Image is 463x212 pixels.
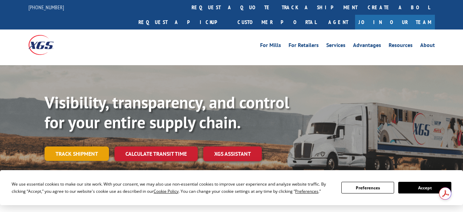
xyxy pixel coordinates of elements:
a: Advantages [353,43,381,50]
a: Calculate transit time [114,146,198,161]
a: About [420,43,435,50]
a: Resources [389,43,413,50]
span: Cookie Policy [154,188,179,194]
a: Join Our Team [355,15,435,30]
a: Track shipment [45,146,109,161]
a: For Retailers [289,43,319,50]
b: Visibility, transparency, and control for your entire supply chain. [45,92,289,133]
span: Preferences [295,188,318,194]
button: Preferences [341,182,394,193]
a: For Mills [260,43,281,50]
a: Request a pickup [133,15,232,30]
a: Agent [321,15,355,30]
button: Accept [398,182,451,193]
a: XGS ASSISTANT [203,146,262,161]
a: Customer Portal [232,15,321,30]
a: Services [326,43,345,50]
div: We use essential cookies to make our site work. With your consent, we may also use non-essential ... [12,180,333,195]
a: [PHONE_NUMBER] [28,4,64,11]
